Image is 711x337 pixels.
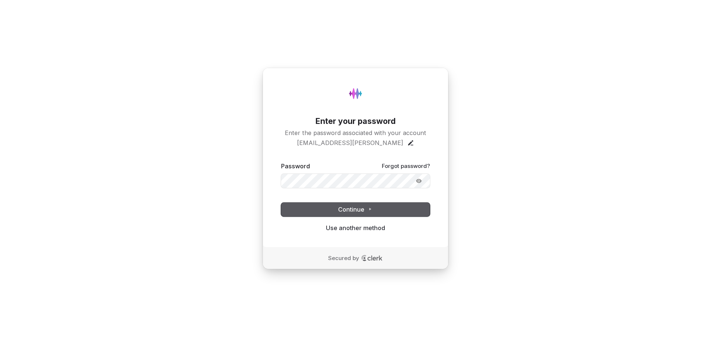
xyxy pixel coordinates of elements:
p: Secured by [328,255,359,262]
label: Password [281,162,310,171]
a: Clerk logo [361,255,383,262]
img: Hydee.ai [344,82,367,105]
button: Show password [410,175,428,186]
button: Edit [407,139,414,146]
a: Forgot password? [382,162,430,170]
p: Enter the password associated with your account [281,129,430,137]
button: Continue [281,203,430,217]
a: Use another method [326,224,385,232]
p: [EMAIL_ADDRESS][PERSON_NAME] [297,139,403,147]
span: Continue [338,205,373,214]
h1: Enter your password [281,116,430,127]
